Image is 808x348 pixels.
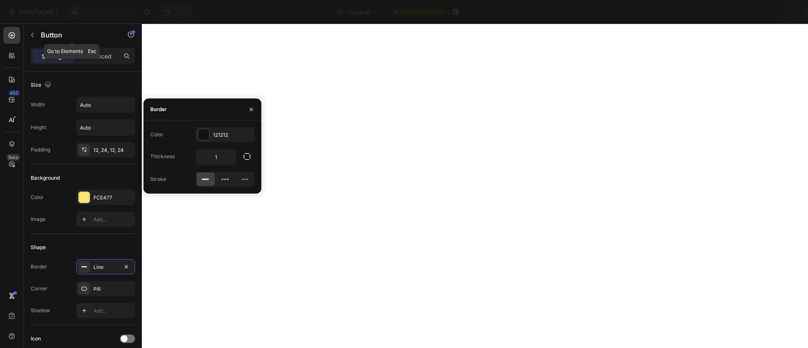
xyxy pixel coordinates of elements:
div: Add... [93,216,133,223]
p: Advanced [83,52,112,61]
div: Line [93,263,118,271]
div: 450 [8,90,20,96]
span: 1 product assigned [644,8,699,16]
div: Undo/Redo [159,3,193,20]
div: Width [31,101,45,109]
button: Save [721,3,749,20]
button: 7 [3,3,63,20]
button: Publish [752,3,787,20]
input: Auto [77,97,135,112]
input: Auto [77,120,135,135]
div: Border [31,263,47,271]
button: 1 product assigned [637,3,718,20]
div: FCE477 [93,194,133,202]
p: 7 [55,7,59,17]
span: tumbler [349,8,371,16]
div: Background [31,174,60,182]
div: Shape [31,244,46,251]
div: Thickness [150,153,175,160]
div: Add... [93,307,133,315]
div: Shadow [31,307,50,314]
div: 121212 [213,131,252,139]
p: Button [41,30,112,40]
div: Size [31,80,53,91]
input: Auto [196,149,236,165]
div: 12, 24, 12, 24 [93,146,133,154]
div: Border [150,106,167,113]
div: Stroke [150,175,166,183]
div: Pill [93,285,133,293]
span: / [346,8,348,16]
div: Color [31,194,44,201]
span: Need republishing [399,8,442,16]
p: Settings [42,52,65,61]
iframe: Design area [142,24,808,348]
span: Save [728,8,742,16]
div: Padding [31,146,50,154]
div: Color [150,131,163,138]
div: Image [31,215,45,223]
div: Icon [31,335,41,343]
div: Corner [31,285,48,292]
div: Beta [6,154,20,161]
div: Publish [759,8,780,16]
div: Height [31,124,46,131]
